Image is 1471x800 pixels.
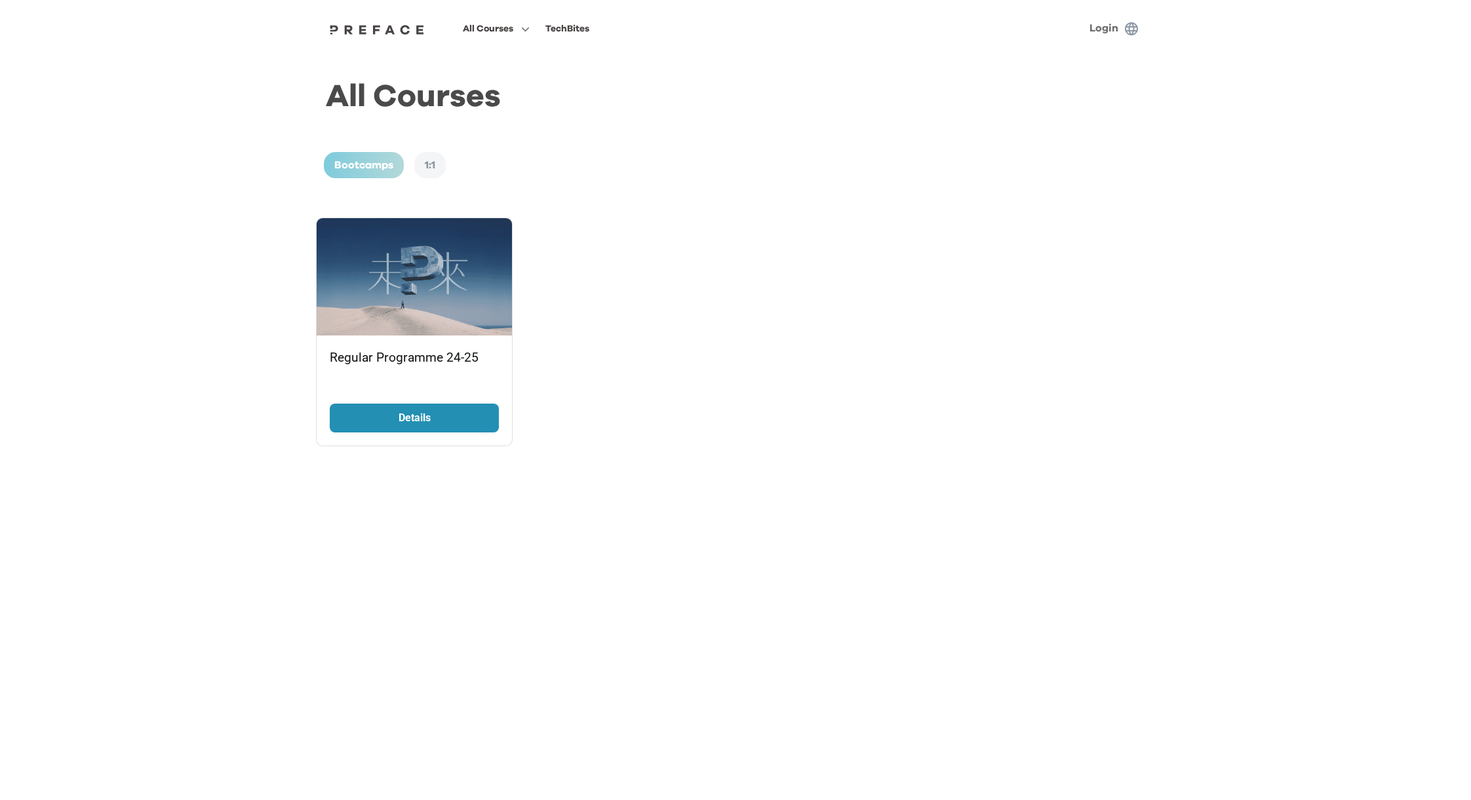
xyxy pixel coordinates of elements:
[414,152,446,178] div: 1:1
[545,21,589,37] div: TechBites
[459,20,534,37] button: All Courses
[330,404,499,432] a: Details
[316,73,1155,152] h1: All Courses
[326,24,427,35] img: Preface Logo
[330,349,499,368] p: Regular Programme 24-25
[1089,23,1118,33] a: Login
[317,218,512,335] img: image
[463,21,513,37] span: All Courses
[365,410,463,426] p: Details
[326,24,427,34] a: Preface Logo
[324,152,404,178] div: Bootcamps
